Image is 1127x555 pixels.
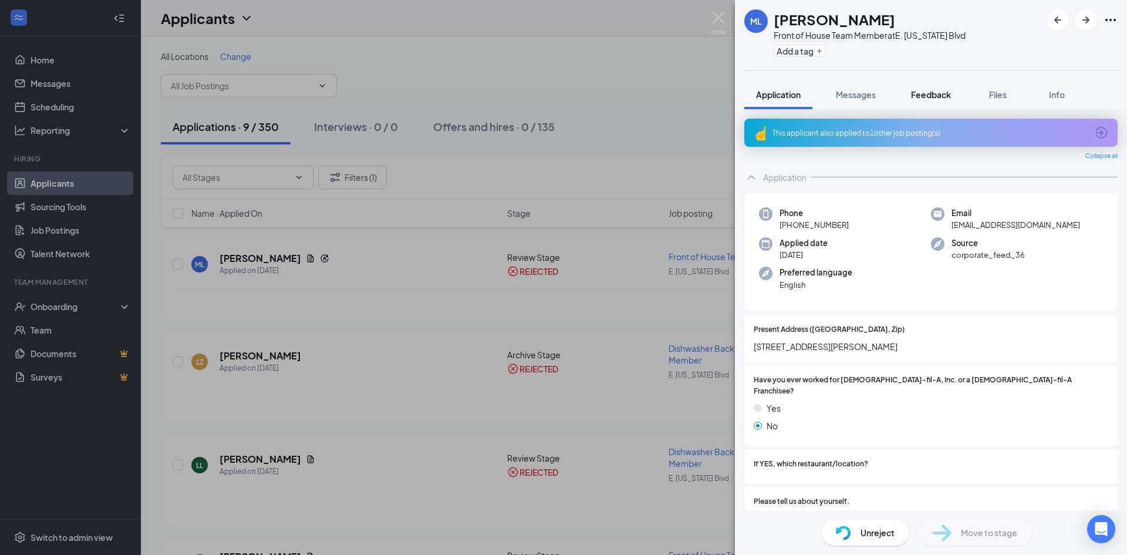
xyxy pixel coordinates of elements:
[836,89,876,100] span: Messages
[951,207,1080,219] span: Email
[961,526,1017,539] span: Move to stage
[750,15,762,27] div: ML
[754,340,1108,353] span: [STREET_ADDRESS][PERSON_NAME]
[861,526,895,539] span: Unreject
[754,375,1108,397] span: Have you ever worked for [DEMOGRAPHIC_DATA]-fil-A, Inc. or a [DEMOGRAPHIC_DATA]-fil-A Franchisee?
[780,237,828,249] span: Applied date
[754,459,868,470] span: If YES, which restaurant/location?
[744,170,758,184] svg: ChevronUp
[816,48,823,55] svg: Plus
[780,279,852,291] span: English
[951,249,1025,261] span: corporate_feed_36
[780,267,852,278] span: Preferred language
[754,496,849,507] span: Please tell us about yourself.
[767,402,781,415] span: Yes
[780,219,849,231] span: [PHONE_NUMBER]
[951,237,1025,249] span: Source
[1047,9,1068,31] button: ArrowLeftNew
[756,89,801,100] span: Application
[774,45,826,57] button: PlusAdd a tag
[763,171,807,183] div: Application
[911,89,951,100] span: Feedback
[1051,13,1065,27] svg: ArrowLeftNew
[1085,152,1118,161] span: Collapse all
[989,89,1007,100] span: Files
[1094,126,1108,140] svg: ArrowCircle
[780,207,849,219] span: Phone
[1075,9,1096,31] button: ArrowRight
[1087,515,1115,543] div: Open Intercom Messenger
[774,29,966,41] div: Front of House Team Member at E. [US_STATE] Blvd
[1104,13,1118,27] svg: Ellipses
[754,324,905,335] span: Present Address ([GEOGRAPHIC_DATA], Zip)
[774,9,895,29] h1: [PERSON_NAME]
[1049,89,1065,100] span: Info
[772,128,1087,138] div: This applicant also applied to 1 other job posting(s)
[780,249,828,261] span: [DATE]
[951,219,1080,231] span: [EMAIL_ADDRESS][DOMAIN_NAME]
[767,419,778,432] span: No
[1079,13,1093,27] svg: ArrowRight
